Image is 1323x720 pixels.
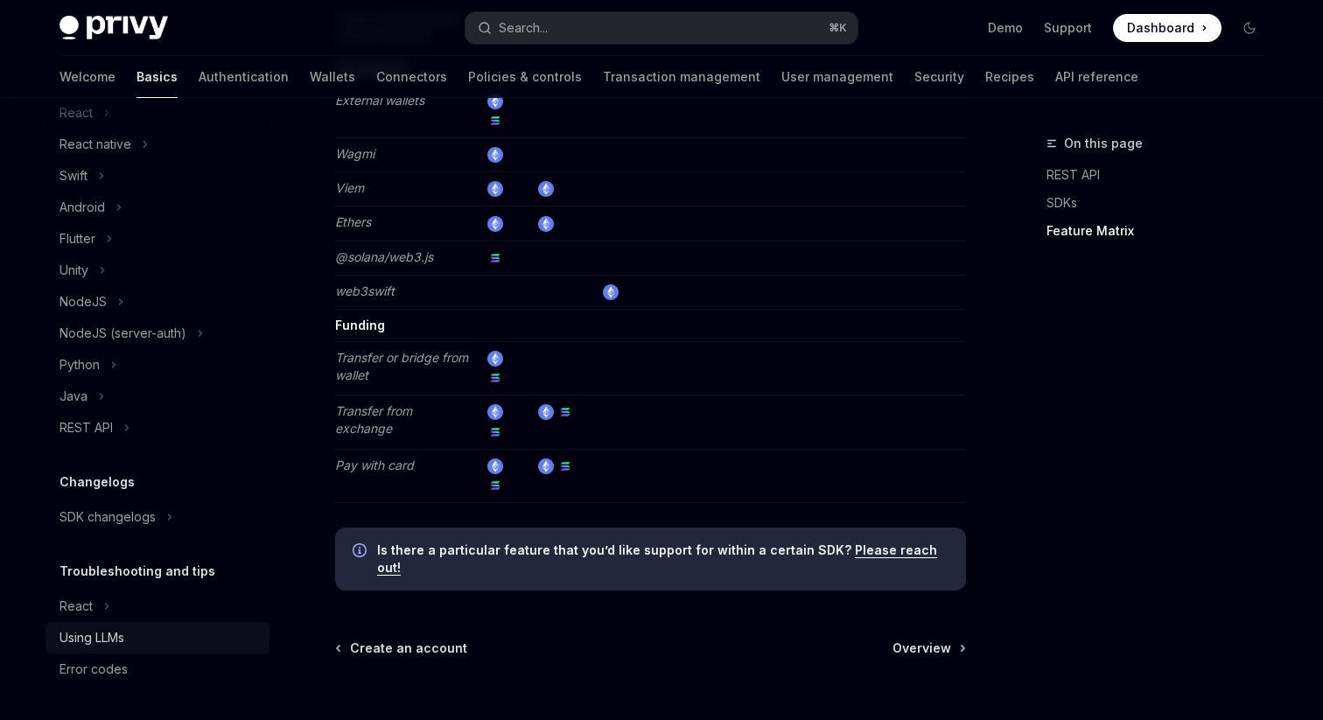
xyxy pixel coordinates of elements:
[335,249,433,264] em: @solana/web3.js
[487,351,503,367] img: ethereum.png
[199,56,289,98] a: Authentication
[487,181,503,197] img: ethereum.png
[1055,56,1138,98] a: API reference
[59,596,93,617] div: React
[353,543,370,561] svg: Info
[538,404,554,420] img: ethereum.png
[1046,161,1277,189] a: REST API
[59,417,113,438] div: REST API
[59,165,87,186] div: Swift
[487,370,503,386] img: solana.png
[985,56,1034,98] a: Recipes
[487,147,503,163] img: ethereum.png
[1044,19,1092,37] a: Support
[603,284,619,300] img: ethereum.png
[487,216,503,232] img: ethereum.png
[487,113,503,129] img: solana.png
[1235,14,1263,42] button: Toggle dark mode
[337,640,467,657] a: Create an account
[538,181,554,197] img: ethereum.png
[335,180,364,195] em: Viem
[59,354,100,375] div: Python
[487,478,503,493] img: solana.png
[59,134,131,155] div: React native
[914,56,964,98] a: Security
[376,56,447,98] a: Connectors
[557,404,573,420] img: solana.png
[781,56,893,98] a: User management
[45,622,269,654] a: Using LLMs
[335,403,412,436] em: Transfer from exchange
[335,458,414,472] em: Pay with card
[59,627,124,648] div: Using LLMs
[335,93,424,108] em: External wallets
[487,250,503,266] img: solana.png
[59,260,88,281] div: Unity
[892,640,951,657] span: Overview
[59,197,105,218] div: Android
[377,542,851,557] strong: Is there a particular feature that you’d like support for within a certain SDK?
[335,283,395,298] em: web3swift
[59,507,156,528] div: SDK changelogs
[1046,217,1277,245] a: Feature Matrix
[557,458,573,474] img: solana.png
[59,323,186,344] div: NodeJS (server-auth)
[136,56,178,98] a: Basics
[59,16,168,40] img: dark logo
[59,291,107,312] div: NodeJS
[538,216,554,232] img: ethereum.png
[892,640,964,657] a: Overview
[59,561,215,582] h5: Troubleshooting and tips
[1127,19,1194,37] span: Dashboard
[829,21,847,35] span: ⌘ K
[350,640,467,657] span: Create an account
[487,404,503,420] img: ethereum.png
[335,318,385,332] strong: Funding
[988,19,1023,37] a: Demo
[335,214,371,229] em: Ethers
[538,458,554,474] img: ethereum.png
[499,17,548,38] div: Search...
[59,472,135,493] h5: Changelogs
[335,146,374,161] em: Wagmi
[59,386,87,407] div: Java
[468,56,582,98] a: Policies & controls
[59,228,95,249] div: Flutter
[310,56,355,98] a: Wallets
[59,659,128,680] div: Error codes
[603,56,760,98] a: Transaction management
[487,424,503,440] img: solana.png
[1113,14,1221,42] a: Dashboard
[465,12,857,44] button: Search...⌘K
[59,56,115,98] a: Welcome
[1064,133,1143,154] span: On this page
[487,94,503,109] img: ethereum.png
[377,542,937,576] a: Please reach out!
[45,654,269,685] a: Error codes
[335,350,468,382] em: Transfer or bridge from wallet
[487,458,503,474] img: ethereum.png
[1046,189,1277,217] a: SDKs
